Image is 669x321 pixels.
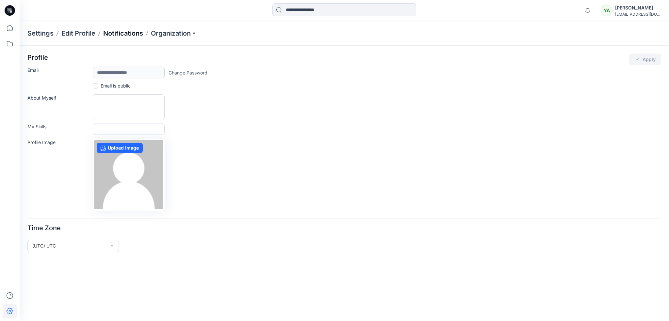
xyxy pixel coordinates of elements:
p: Time Zone [27,224,61,236]
a: Edit Profile [61,29,95,38]
label: My Skills [27,123,89,132]
a: Notifications [103,29,143,38]
label: Upload image [97,143,143,153]
p: Profile [27,54,48,65]
p: Email is public [101,82,131,89]
div: (UTC) UTC [32,242,106,249]
label: Email [27,67,89,76]
p: Settings [27,29,54,38]
img: no-profile.png [94,140,163,209]
label: About Myself [27,94,89,117]
label: Profile Image [27,139,89,208]
div: [PERSON_NAME] [615,4,661,12]
a: Change Password [169,69,207,76]
div: [EMAIL_ADDRESS][DOMAIN_NAME] [615,12,661,17]
div: YA [601,5,612,16]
